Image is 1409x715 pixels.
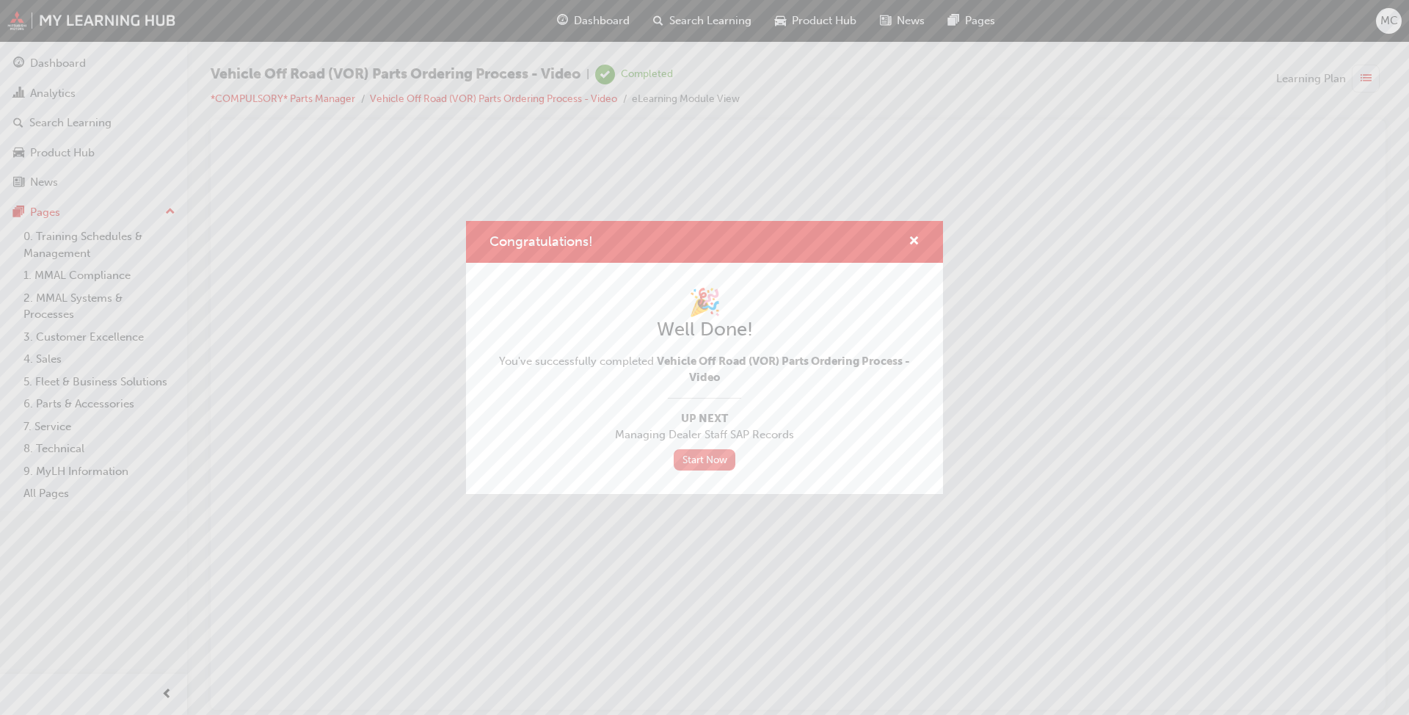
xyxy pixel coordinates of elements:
[489,410,920,427] span: Up Next
[674,449,735,471] a: Start Now
[489,427,920,443] span: Managing Dealer Staff SAP Records
[489,286,920,319] h1: 🎉
[657,355,910,385] span: Vehicle Off Road (VOR) Parts Ordering Process - Video
[466,221,943,494] div: Congratulations!
[489,353,920,386] span: You've successfully completed
[6,220,1146,246] div: 👋 Bye!
[909,233,920,251] button: cross-icon
[489,318,920,341] h2: Well Done!
[909,236,920,249] span: cross-icon
[489,233,593,250] span: Congratulations!
[6,261,1146,277] div: You may now leave this page.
